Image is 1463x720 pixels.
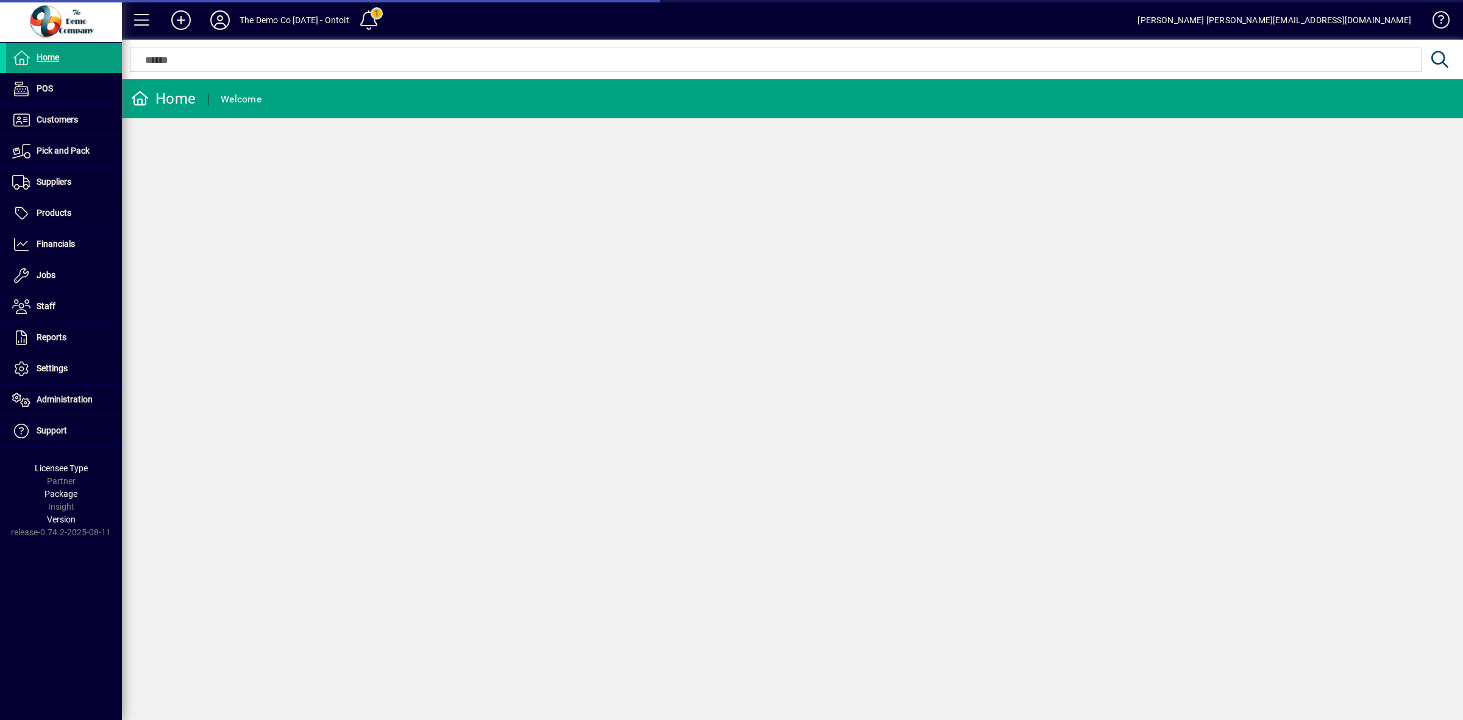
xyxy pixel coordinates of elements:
span: POS [37,84,53,93]
span: Settings [37,363,68,373]
span: Financials [37,239,75,249]
a: Staff [6,291,122,322]
a: Support [6,416,122,446]
span: Administration [37,394,93,404]
a: Financials [6,229,122,260]
span: Home [37,52,59,62]
span: Products [37,208,71,218]
button: Add [162,9,201,31]
a: Customers [6,105,122,135]
span: Jobs [37,270,55,280]
span: Version [47,515,76,524]
span: Staff [37,301,55,311]
button: Profile [201,9,240,31]
span: Suppliers [37,177,71,187]
a: Pick and Pack [6,136,122,166]
div: [PERSON_NAME] [PERSON_NAME][EMAIL_ADDRESS][DOMAIN_NAME] [1137,10,1411,30]
div: The Demo Co [DATE] - Ontoit [240,10,349,30]
a: Knowledge Base [1423,2,1448,42]
a: Administration [6,385,122,415]
a: POS [6,74,122,104]
span: Package [44,489,77,499]
span: Support [37,426,67,435]
a: Products [6,198,122,229]
span: Licensee Type [35,463,88,473]
a: Settings [6,354,122,384]
div: Welcome [221,90,262,109]
div: Home [131,89,196,109]
a: Suppliers [6,167,122,198]
a: Reports [6,323,122,353]
a: Jobs [6,260,122,291]
span: Customers [37,115,78,124]
span: Reports [37,332,66,342]
span: Pick and Pack [37,146,90,155]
